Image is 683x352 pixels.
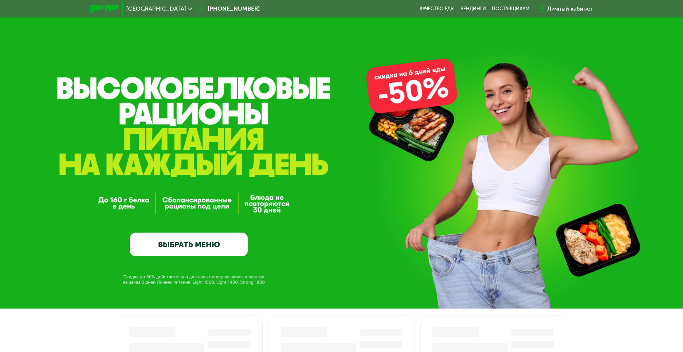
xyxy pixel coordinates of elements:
[420,6,455,12] a: Качество еды
[130,233,248,256] a: ВЫБРАТЬ МЕНЮ
[547,4,593,13] div: Личный кабинет
[460,6,486,12] a: Вендинги
[196,4,260,13] a: [PHONE_NUMBER]
[492,6,529,12] div: поставщикам
[126,6,186,12] span: [GEOGRAPHIC_DATA]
